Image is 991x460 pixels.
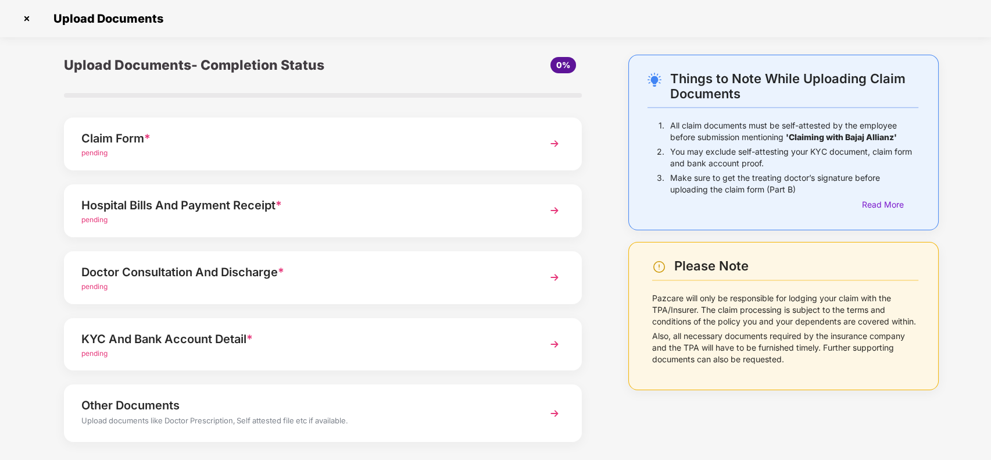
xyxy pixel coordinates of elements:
span: Upload Documents [42,12,169,26]
p: All claim documents must be self-attested by the employee before submission mentioning [670,120,918,143]
div: Doctor Consultation And Discharge [81,263,524,281]
span: pending [81,282,108,291]
div: Other Documents [81,396,524,415]
span: pending [81,148,108,157]
div: Please Note [674,258,918,274]
span: pending [81,349,108,358]
p: 2. [656,146,664,169]
img: svg+xml;base64,PHN2ZyBpZD0iQ3Jvc3MtMzJ4MzIiIHhtbG5zPSJodHRwOi8vd3d3LnczLm9yZy8yMDAwL3N2ZyIgd2lkdG... [17,9,36,28]
p: 3. [656,172,664,195]
b: 'Claiming with Bajaj Allianz' [785,132,896,142]
div: Upload documents like Doctor Prescription, Self attested file etc if available. [81,415,524,430]
img: svg+xml;base64,PHN2ZyBpZD0iTmV4dCIgeG1sbnM9Imh0dHA6Ly93d3cudzMub3JnLzIwMDAvc3ZnIiB3aWR0aD0iMzYiIG... [544,133,565,154]
img: svg+xml;base64,PHN2ZyB4bWxucz0iaHR0cDovL3d3dy53My5vcmcvMjAwMC9zdmciIHdpZHRoPSIyNC4wOTMiIGhlaWdodD... [647,73,661,87]
p: Pazcare will only be responsible for lodging your claim with the TPA/Insurer. The claim processin... [652,293,918,327]
p: 1. [658,120,664,143]
div: Things to Note While Uploading Claim Documents [670,71,919,101]
div: Upload Documents- Completion Status [64,55,409,76]
img: svg+xml;base64,PHN2ZyBpZD0iTmV4dCIgeG1sbnM9Imh0dHA6Ly93d3cudzMub3JnLzIwMDAvc3ZnIiB3aWR0aD0iMzYiIG... [544,200,565,221]
div: Hospital Bills And Payment Receipt [81,196,524,215]
p: Make sure to get the treating doctor’s signature before uploading the claim form (Part B) [670,172,918,195]
img: svg+xml;base64,PHN2ZyBpZD0iTmV4dCIgeG1sbnM9Imh0dHA6Ly93d3cudzMub3JnLzIwMDAvc3ZnIiB3aWR0aD0iMzYiIG... [544,334,565,355]
span: pending [81,215,108,224]
span: 0% [556,60,570,70]
div: Claim Form [81,129,524,148]
div: Read More [862,198,918,211]
img: svg+xml;base64,PHN2ZyBpZD0iTmV4dCIgeG1sbnM9Imh0dHA6Ly93d3cudzMub3JnLzIwMDAvc3ZnIiB3aWR0aD0iMzYiIG... [544,267,565,288]
img: svg+xml;base64,PHN2ZyBpZD0iV2FybmluZ18tXzI0eDI0IiBkYXRhLW5hbWU9Ildhcm5pbmcgLSAyNHgyNCIgeG1sbnM9Im... [652,260,666,274]
p: You may exclude self-attesting your KYC document, claim form and bank account proof. [670,146,918,169]
div: KYC And Bank Account Detail [81,330,524,348]
img: svg+xml;base64,PHN2ZyBpZD0iTmV4dCIgeG1sbnM9Imh0dHA6Ly93d3cudzMub3JnLzIwMDAvc3ZnIiB3aWR0aD0iMzYiIG... [544,403,565,424]
p: Also, all necessary documents required by the insurance company and the TPA will have to be furni... [652,330,918,365]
